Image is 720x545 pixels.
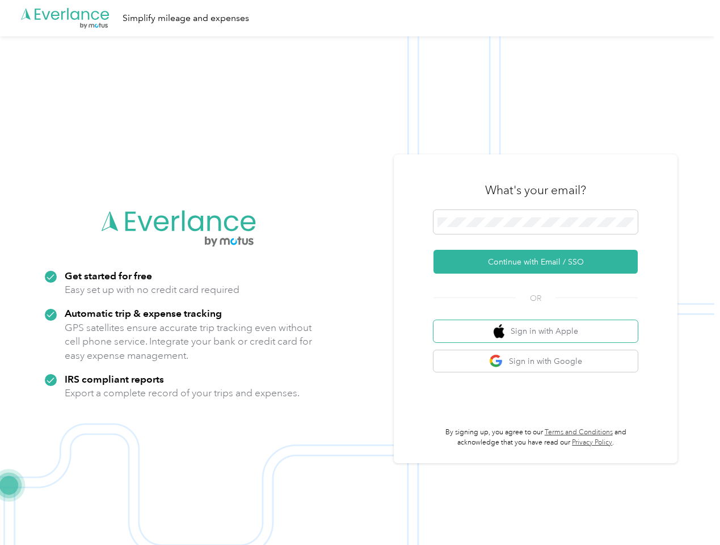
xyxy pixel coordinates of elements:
button: google logoSign in with Google [433,350,638,372]
div: Simplify mileage and expenses [123,11,249,26]
p: Easy set up with no credit card required [65,283,239,297]
span: OR [516,292,555,304]
strong: IRS compliant reports [65,373,164,385]
img: apple logo [494,324,505,338]
a: Terms and Conditions [545,428,613,437]
button: apple logoSign in with Apple [433,320,638,342]
p: GPS satellites ensure accurate trip tracking even without cell phone service. Integrate your bank... [65,321,313,363]
h3: What's your email? [485,182,586,198]
p: By signing up, you agree to our and acknowledge that you have read our . [433,427,638,447]
strong: Automatic trip & expense tracking [65,307,222,319]
strong: Get started for free [65,270,152,282]
img: google logo [489,354,503,368]
button: Continue with Email / SSO [433,250,638,274]
p: Export a complete record of your trips and expenses. [65,386,300,400]
a: Privacy Policy [572,438,612,447]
